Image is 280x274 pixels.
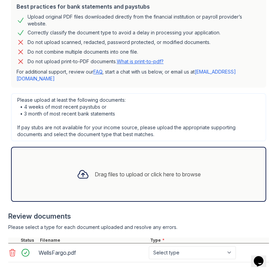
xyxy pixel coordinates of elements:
div: Drag files to upload or click here to browse [95,170,201,178]
div: Please select a type for each document uploaded and resolve any errors. [8,224,269,231]
a: FAQ [93,69,102,75]
a: What is print-to-pdf? [117,58,164,64]
div: Do not upload scanned, redacted, password protected, or modified documents. [28,38,210,46]
div: WellsFargo.pdf [39,247,146,258]
div: Please upload at least the following documents: • 4 weeks of most recent paystubs or • 3 month of... [11,93,266,141]
div: Do not combine multiple documents into one file. [28,48,138,56]
div: Type [149,238,269,243]
a: [EMAIL_ADDRESS][DOMAIN_NAME] [17,69,236,81]
div: Best practices for bank statements and paystubs [17,2,261,11]
p: Do not upload print-to-PDF documents. [28,58,164,65]
p: For additional support, review our , start a chat with us below, or email us at [17,68,261,82]
div: Correctly classify the document type to avoid a delay in processing your application. [28,29,220,37]
div: Filename [39,238,149,243]
div: Upload original PDF files downloaded directly from the financial institution or payroll provider’... [28,13,261,27]
iframe: chat widget [251,246,273,267]
div: Review documents [8,211,269,221]
div: Status [19,238,39,243]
